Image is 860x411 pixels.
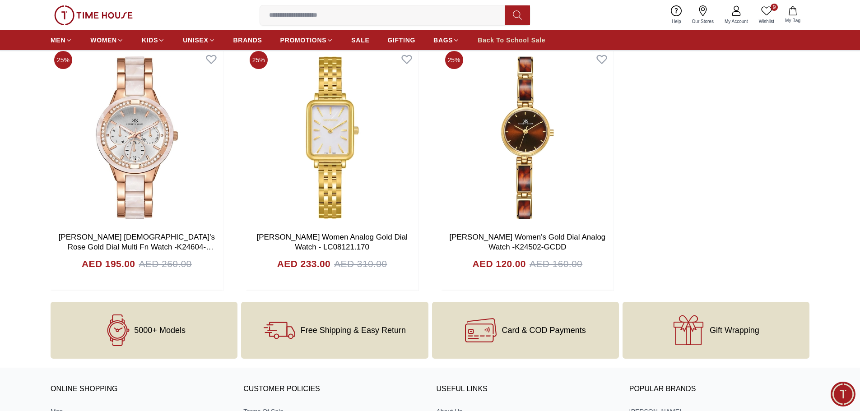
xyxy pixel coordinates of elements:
span: Hey there! Need help finding the perfect watch? I'm here if you have any questions or need a quic... [15,184,135,225]
a: GIFTING [387,32,415,48]
span: GIFTING [387,36,415,45]
h3: ONLINE SHOPPING [51,383,231,396]
em: Back [7,7,25,25]
a: WOMEN [90,32,124,48]
h4: AED 195.00 [82,257,135,271]
span: Card & COD Payments [502,326,586,335]
span: KIDS [142,36,158,45]
span: AED 260.00 [139,257,191,271]
a: Help [666,4,687,27]
span: My Account [721,18,752,25]
h3: CUSTOMER POLICIES [243,383,423,396]
span: AED 160.00 [530,257,582,271]
img: Kenneth Scott Ladies's Rose Gold Dial Multi Fn Watch -K24604-RCWW [51,47,223,228]
a: Back To School Sale [478,32,545,48]
img: ... [54,5,133,25]
a: BAGS [433,32,460,48]
a: KIDS [142,32,165,48]
img: Kenneth Scott Women's Gold Dial Analog Watch -K24502-GCDD [442,47,614,228]
span: Gift Wrapping [710,326,759,335]
span: 9 [771,4,778,11]
em: Blush [51,182,60,192]
img: LEE COOPER Women Analog Gold Dial Watch - LC08121.170 [246,47,418,228]
a: Our Stores [687,4,719,27]
span: 25% [250,51,268,69]
a: [PERSON_NAME] Women's Gold Dial Analog Watch -K24502-GCDD [449,233,605,251]
span: Wishlist [755,18,778,25]
div: Time House Support [48,12,151,20]
a: UNISEX [183,32,215,48]
div: Chat Widget [831,382,855,406]
span: SALE [351,36,369,45]
a: BRANDS [233,32,262,48]
span: PROMOTIONS [280,36,327,45]
span: 25% [54,51,72,69]
h3: USEFUL LINKS [437,383,617,396]
span: Help [668,18,685,25]
span: WOMEN [90,36,117,45]
span: Our Stores [688,18,717,25]
h4: AED 233.00 [277,257,330,271]
textarea: We are here to help you [2,240,178,286]
span: BRANDS [233,36,262,45]
span: Back To School Sale [478,36,545,45]
span: BAGS [433,36,453,45]
span: My Bag [781,17,804,24]
h3: Popular Brands [629,383,809,396]
span: AED 310.00 [334,257,387,271]
a: 9Wishlist [753,4,780,27]
div: Time House Support [9,165,178,175]
h4: AED 120.00 [473,257,526,271]
span: 11:51 AM [120,222,144,227]
a: MEN [51,32,72,48]
span: 5000+ Models [134,326,186,335]
span: UNISEX [183,36,208,45]
span: Free Shipping & Easy Return [301,326,406,335]
button: My Bag [780,5,806,26]
a: PROMOTIONS [280,32,334,48]
span: MEN [51,36,65,45]
img: Profile picture of Time House Support [28,8,43,23]
span: 25% [445,51,463,69]
a: SALE [351,32,369,48]
a: [PERSON_NAME] Women Analog Gold Dial Watch - LC08121.170 [257,233,408,251]
a: [PERSON_NAME] [DEMOGRAPHIC_DATA]'s Rose Gold Dial Multi Fn Watch -K24604-RCWW [59,233,215,261]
